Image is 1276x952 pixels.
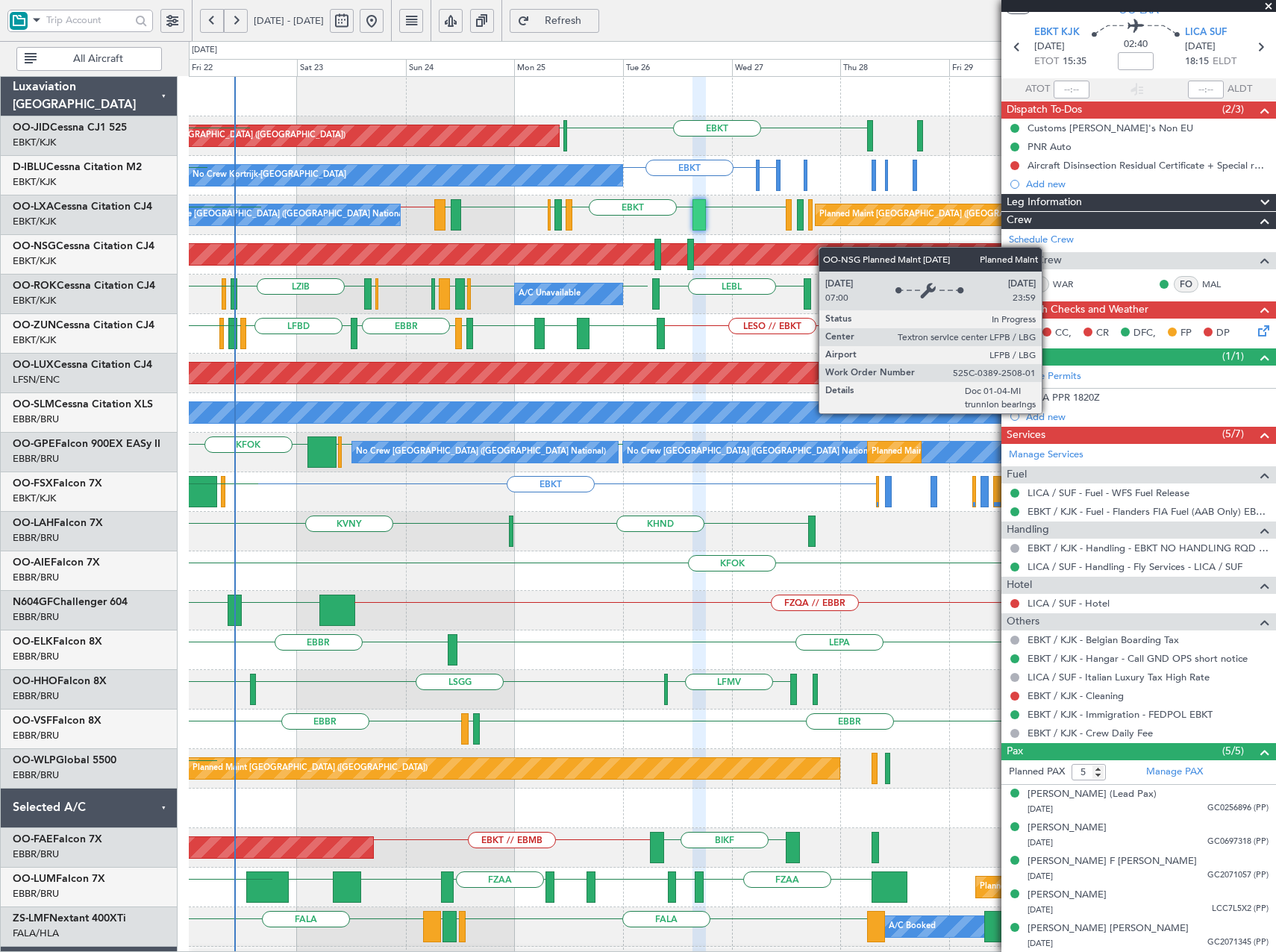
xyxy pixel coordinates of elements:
[13,281,155,291] a: OO-ROKCessna Citation CJ4
[1222,101,1244,117] span: (2/3)
[13,201,54,212] span: OO-LXA
[1007,577,1032,594] span: Hotel
[1028,821,1107,836] div: [PERSON_NAME]
[193,757,428,780] div: Planned Maint [GEOGRAPHIC_DATA] ([GEOGRAPHIC_DATA])
[1028,854,1197,869] div: [PERSON_NAME] F [PERSON_NAME]
[13,281,57,291] span: OO-ROK
[13,557,100,568] a: OO-AIEFalcon 7X
[1028,708,1213,721] a: EBKT / KJK - Immigration - FEDPOL EBKT
[13,241,154,251] a: OO-NSGCessna Citation CJ4
[1185,40,1216,54] span: [DATE]
[13,162,46,172] span: D-IBLU
[1009,369,1081,384] a: Manage Permits
[13,610,59,624] a: EBBR/BRU
[189,59,298,77] div: Fri 22
[1028,505,1269,518] a: EBKT / KJK - Fuel - Flanders FIA Fuel (AAB Only) EBKT / KJK
[13,531,59,545] a: EBBR/BRU
[1054,81,1089,98] input: --:--
[1028,633,1179,646] a: EBKT / KJK - Belgian Boarding Tax
[1213,54,1236,69] span: ELDT
[1028,597,1110,610] a: LICA / SUF - Hotel
[1007,743,1023,760] span: Pax
[13,478,102,489] a: OO-FSXFalcon 7X
[13,913,49,924] span: ZS-LMF
[845,283,1046,305] div: Owner [GEOGRAPHIC_DATA]-[GEOGRAPHIC_DATA]
[254,14,324,28] span: [DATE] - [DATE]
[13,636,53,647] span: OO-ELK
[13,373,60,386] a: LFSN/ENC
[1034,25,1080,40] span: EBKT KJK
[1212,903,1269,915] span: LCC7L5X2 (PP)
[623,59,732,77] div: Tue 26
[1007,101,1082,119] span: Dispatch To-Dos
[510,9,599,33] button: Refresh
[1028,921,1189,936] div: [PERSON_NAME] [PERSON_NAME]
[1185,54,1209,69] span: 18:15
[1028,689,1124,702] a: EBKT / KJK - Cleaning
[406,59,515,77] div: Sun 24
[1028,486,1189,499] a: LICA / SUF - Fuel - WFS Fuel Release
[13,518,103,528] a: OO-LAHFalcon 7X
[1096,326,1109,341] span: CR
[13,333,56,347] a: EBKT/KJK
[1133,326,1156,341] span: DFC,
[980,876,1250,898] div: Planned Maint [GEOGRAPHIC_DATA] ([GEOGRAPHIC_DATA] National)
[1207,836,1269,848] span: GC0697318 (PP)
[13,320,56,331] span: OO-ZUN
[13,874,56,884] span: OO-LUM
[13,768,59,782] a: EBBR/BRU
[13,360,54,370] span: OO-LUX
[13,571,59,584] a: EBBR/BRU
[192,44,217,57] div: [DATE]
[1007,194,1082,211] span: Leg Information
[889,915,936,938] div: A/C Booked
[13,755,116,765] a: OO-WLPGlobal 5500
[1185,25,1227,40] span: LICA SUF
[13,518,54,528] span: OO-LAH
[13,715,52,726] span: OO-VSF
[356,441,606,463] div: No Crew [GEOGRAPHIC_DATA] ([GEOGRAPHIC_DATA] National)
[13,122,127,133] a: OO-JIDCessna CJ1 525
[1026,410,1269,423] div: Add new
[1174,276,1198,292] div: FO
[1028,787,1157,802] div: [PERSON_NAME] (Lead Pax)
[1028,159,1269,172] div: Aircraft Disinsection Residual Certificate + Special request
[1007,212,1032,229] span: Crew
[1028,391,1100,404] div: LICA PPR 1820Z
[1028,652,1248,665] a: EBKT / KJK - Hangar - Call GND OPS short notice
[1028,122,1193,134] div: Customs [PERSON_NAME]'s Non EU
[1028,938,1053,949] span: [DATE]
[13,136,56,149] a: EBKT/KJK
[1007,252,1062,269] span: Flight Crew
[985,322,1159,345] div: Planned Maint Kortrijk-[GEOGRAPHIC_DATA]
[40,54,157,64] span: All Aircraft
[1146,765,1203,780] a: Manage PAX
[1222,348,1244,364] span: (1/1)
[1028,871,1053,882] span: [DATE]
[1222,426,1244,442] span: (5/7)
[1028,904,1053,915] span: [DATE]
[1034,40,1065,54] span: [DATE]
[46,9,131,31] input: Trip Account
[13,834,102,845] a: OO-FAEFalcon 7X
[1028,140,1072,153] div: PNR Auto
[1028,727,1153,739] a: EBKT / KJK - Crew Daily Fee
[1025,276,1049,292] div: CP
[13,676,107,686] a: OO-HHOFalcon 8X
[130,204,407,226] div: A/C Unavailable [GEOGRAPHIC_DATA] ([GEOGRAPHIC_DATA] National)
[1026,178,1269,190] div: Add new
[1009,765,1065,780] label: Planned PAX
[1180,326,1192,341] span: FP
[13,452,59,466] a: EBBR/BRU
[1007,348,1042,366] span: Permits
[1216,326,1230,341] span: DP
[1007,613,1039,630] span: Others
[1028,671,1210,683] a: LICA / SUF - Italian Luxury Tax High Rate
[13,122,50,133] span: OO-JID
[1222,743,1244,759] span: (5/5)
[193,164,346,187] div: No Crew Kortrijk-[GEOGRAPHIC_DATA]
[13,215,56,228] a: EBKT/KJK
[13,399,54,410] span: OO-SLM
[1055,326,1072,341] span: CC,
[13,557,51,568] span: OO-AIE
